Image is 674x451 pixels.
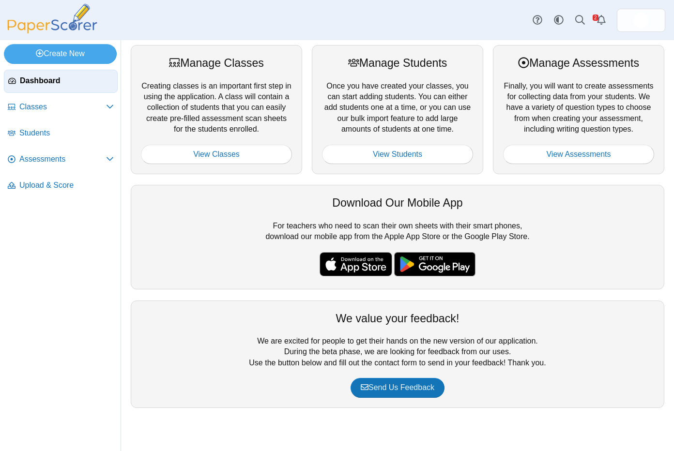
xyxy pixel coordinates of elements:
[131,185,664,289] div: For teachers who need to scan their own sheets with their smart phones, download our mobile app f...
[4,4,101,33] img: PaperScorer
[4,96,118,119] a: Classes
[141,145,292,164] a: View Classes
[322,145,473,164] a: View Students
[131,301,664,408] div: We are excited for people to get their hands on the new version of our application. During the be...
[4,27,101,35] a: PaperScorer
[351,378,444,397] a: Send Us Feedback
[20,75,113,86] span: Dashboard
[19,128,114,138] span: Students
[617,9,665,32] a: ps.hreErqNOxSkiDGg1
[4,122,118,145] a: Students
[503,145,654,164] a: View Assessments
[141,311,654,326] div: We value your feedback!
[361,383,434,391] span: Send Us Feedback
[141,195,654,210] div: Download Our Mobile App
[4,174,118,197] a: Upload & Score
[141,55,292,71] div: Manage Classes
[312,45,483,174] div: Once you have created your classes, you can start adding students. You can either add students on...
[320,252,392,276] img: apple-store-badge.svg
[493,45,664,174] div: Finally, you will want to create assessments for collecting data from your students. We have a va...
[633,13,649,28] span: Micah Willis
[591,10,612,31] a: Alerts
[19,102,106,112] span: Classes
[19,180,114,191] span: Upload & Score
[4,148,118,171] a: Assessments
[131,45,302,174] div: Creating classes is an important first step in using the application. A class will contain a coll...
[19,154,106,165] span: Assessments
[4,44,117,63] a: Create New
[322,55,473,71] div: Manage Students
[633,13,649,28] img: ps.hreErqNOxSkiDGg1
[503,55,654,71] div: Manage Assessments
[4,70,118,93] a: Dashboard
[394,252,475,276] img: google-play-badge.png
